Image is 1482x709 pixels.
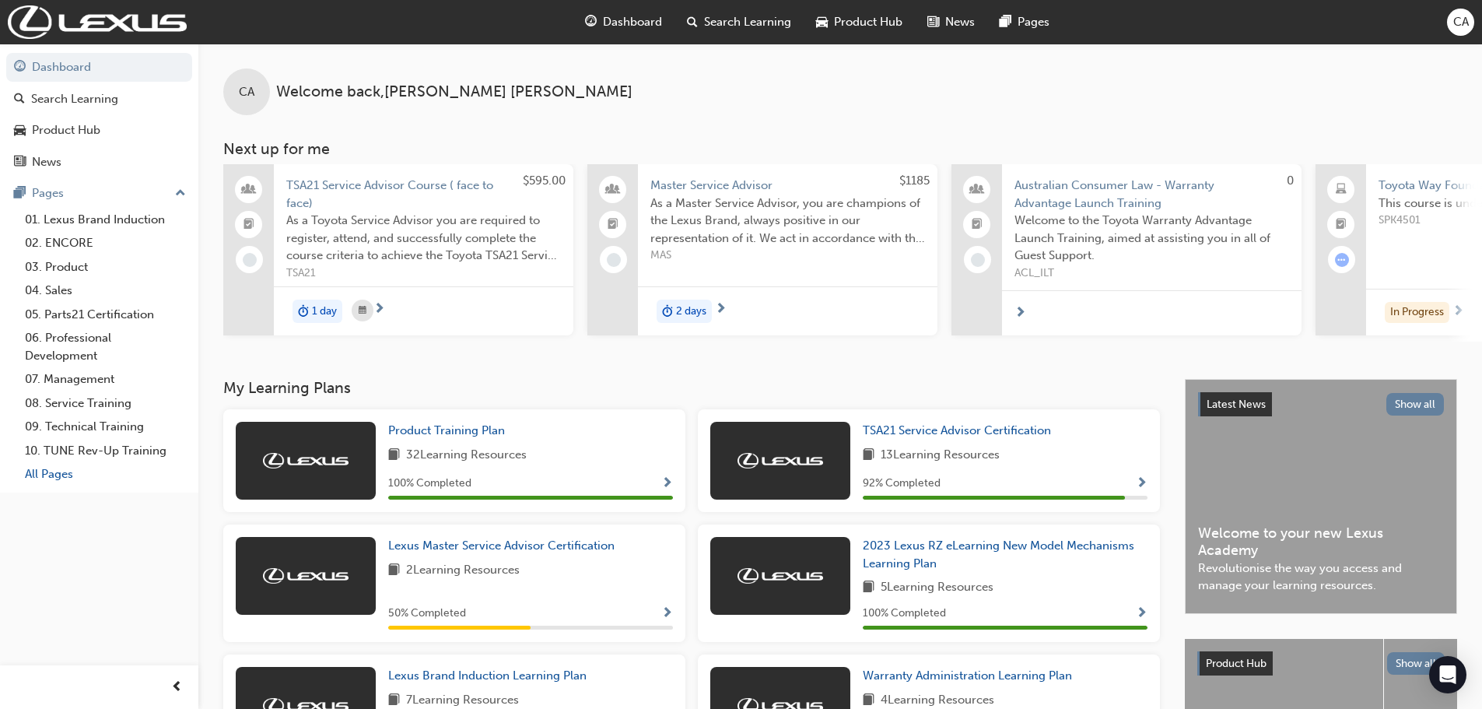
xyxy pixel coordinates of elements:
[573,6,674,38] a: guage-iconDashboard
[14,187,26,201] span: pages-icon
[816,12,828,32] span: car-icon
[899,174,930,188] span: $1185
[863,475,941,493] span: 92 % Completed
[19,208,192,232] a: 01. Lexus Brand Induction
[14,156,26,170] span: news-icon
[286,177,561,212] span: TSA21 Service Advisor Course ( face to face)
[32,121,100,139] div: Product Hub
[737,453,823,469] img: Trak
[1018,13,1049,31] span: Pages
[388,667,593,685] a: Lexus Brand Induction Learning Plan
[223,164,573,335] a: $595.00TSA21 Service Advisor Course ( face to face)As a Toyota Service Advisor you are required t...
[662,301,673,321] span: duration-icon
[927,12,939,32] span: news-icon
[1014,265,1289,283] span: ACL_ILT
[1387,652,1445,675] button: Show all
[881,578,993,598] span: 5 Learning Resources
[388,669,587,683] span: Lexus Brand Induction Learning Plan
[1136,607,1147,621] span: Show Progress
[6,179,192,208] button: Pages
[243,180,254,200] span: people-icon
[863,578,874,598] span: book-icon
[915,6,987,38] a: news-iconNews
[19,303,192,327] a: 05. Parts21 Certification
[1014,212,1289,265] span: Welcome to the Toyota Warranty Advantage Launch Training, aimed at assisting you in all of Guest ...
[19,255,192,279] a: 03. Product
[19,231,192,255] a: 02. ENCORE
[1386,393,1445,416] button: Show all
[8,5,187,39] img: Trak
[863,422,1057,440] a: TSA21 Service Advisor Certification
[175,184,186,204] span: up-icon
[388,475,471,493] span: 100 % Completed
[198,140,1482,158] h3: Next up for me
[6,85,192,114] a: Search Learning
[19,326,192,367] a: 06. Professional Development
[1185,379,1457,614] a: Latest NewsShow allWelcome to your new Lexus AcademyRevolutionise the way you access and manage y...
[312,303,337,321] span: 1 day
[14,124,26,138] span: car-icon
[1447,9,1474,36] button: CA
[19,279,192,303] a: 04. Sales
[286,265,561,283] span: TSA21
[359,301,366,321] span: calendar-icon
[286,212,561,265] span: As a Toyota Service Advisor you are required to register, attend, and successfully complete the c...
[1000,12,1011,32] span: pages-icon
[587,164,937,335] a: $1185Master Service AdvisorAs a Master Service Advisor, you are champions of the Lexus Brand, alw...
[650,177,925,195] span: Master Service Advisor
[1198,560,1444,595] span: Revolutionise the way you access and manage your learning resources.
[1198,392,1444,417] a: Latest NewsShow all
[972,215,983,235] span: booktick-icon
[863,446,874,465] span: book-icon
[585,12,597,32] span: guage-icon
[1136,604,1147,623] button: Show Progress
[1136,477,1147,491] span: Show Progress
[6,116,192,145] a: Product Hub
[6,53,192,82] a: Dashboard
[661,607,673,621] span: Show Progress
[1136,474,1147,493] button: Show Progress
[1453,13,1469,31] span: CA
[1207,398,1266,411] span: Latest News
[388,605,466,623] span: 50 % Completed
[6,50,192,179] button: DashboardSearch LearningProduct HubNews
[406,446,527,465] span: 32 Learning Resources
[523,174,566,188] span: $595.00
[650,195,925,247] span: As a Master Service Advisor, you are champions of the Lexus Brand, always positive in our represe...
[32,184,64,202] div: Pages
[737,568,823,584] img: Trak
[263,453,349,469] img: Trak
[388,423,505,437] span: Product Training Plan
[1452,305,1464,319] span: next-icon
[1014,307,1026,321] span: next-icon
[607,253,621,267] span: learningRecordVerb_NONE-icon
[863,539,1134,570] span: 2023 Lexus RZ eLearning New Model Mechanisms Learning Plan
[6,148,192,177] a: News
[608,215,618,235] span: booktick-icon
[945,13,975,31] span: News
[19,462,192,486] a: All Pages
[971,253,985,267] span: learningRecordVerb_NONE-icon
[863,669,1072,683] span: Warranty Administration Learning Plan
[1335,253,1349,267] span: learningRecordVerb_ATTEMPT-icon
[715,303,727,317] span: next-icon
[676,303,706,321] span: 2 days
[1287,174,1294,188] span: 0
[863,667,1078,685] a: Warranty Administration Learning Plan
[650,247,925,265] span: MAS
[863,605,946,623] span: 100 % Completed
[661,604,673,623] button: Show Progress
[1206,657,1267,670] span: Product Hub
[1429,656,1466,693] div: Open Intercom Messenger
[804,6,915,38] a: car-iconProduct Hub
[276,83,632,101] span: Welcome back , [PERSON_NAME] [PERSON_NAME]
[674,6,804,38] a: search-iconSearch Learning
[687,12,698,32] span: search-icon
[31,90,118,108] div: Search Learning
[608,180,618,200] span: people-icon
[704,13,791,31] span: Search Learning
[603,13,662,31] span: Dashboard
[881,446,1000,465] span: 13 Learning Resources
[1336,215,1347,235] span: booktick-icon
